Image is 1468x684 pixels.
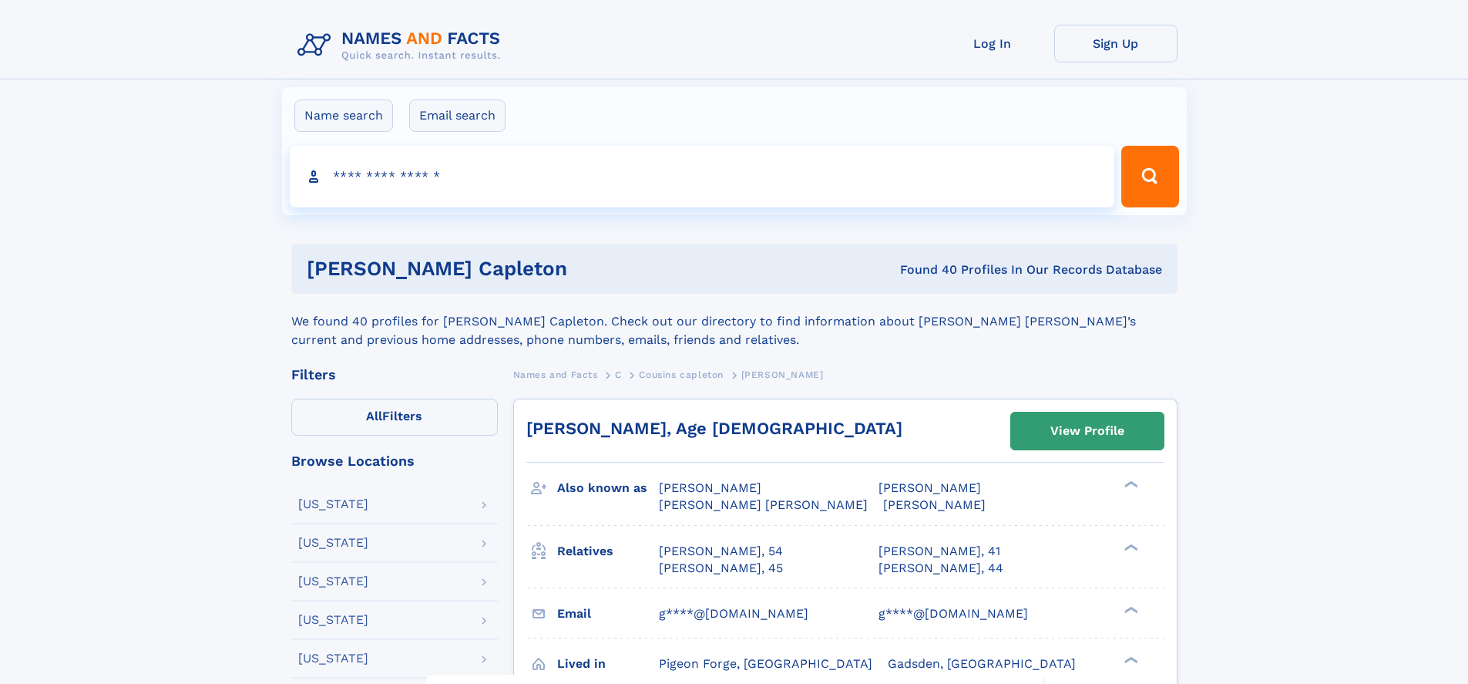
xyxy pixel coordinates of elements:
a: Cousins capleton [639,365,724,384]
div: [US_STATE] [298,614,368,626]
span: [PERSON_NAME] [878,480,981,495]
span: [PERSON_NAME] [883,497,986,512]
div: Browse Locations [291,454,498,468]
a: [PERSON_NAME], 45 [659,560,783,577]
h3: Lived in [557,651,659,677]
span: [PERSON_NAME] [741,369,824,380]
span: Pigeon Forge, [GEOGRAPHIC_DATA] [659,656,872,671]
span: Gadsden, [GEOGRAPHIC_DATA] [888,656,1076,671]
div: View Profile [1050,413,1124,449]
div: ❯ [1120,655,1139,665]
button: Search Button [1121,146,1178,207]
span: C [615,369,622,380]
span: [PERSON_NAME] [PERSON_NAME] [659,497,868,512]
a: Names and Facts [513,365,598,384]
div: [US_STATE] [298,537,368,549]
div: ❯ [1120,480,1139,490]
h3: Also known as [557,475,659,501]
h1: [PERSON_NAME] Capleton [307,259,734,278]
span: [PERSON_NAME] [659,480,761,495]
a: Log In [931,25,1054,62]
a: C [615,365,622,384]
div: [US_STATE] [298,498,368,510]
div: Found 40 Profiles In Our Records Database [734,261,1162,278]
div: [US_STATE] [298,652,368,665]
a: [PERSON_NAME], Age [DEMOGRAPHIC_DATA] [526,419,902,438]
div: Filters [291,368,498,382]
label: Name search [294,99,393,132]
span: Cousins capleton [639,369,724,380]
a: [PERSON_NAME], 44 [878,560,1003,577]
a: [PERSON_NAME], 54 [659,543,783,560]
a: View Profile [1011,413,1164,450]
h3: Relatives [557,538,659,564]
div: ❯ [1120,542,1139,552]
label: Email search [409,99,506,132]
h3: Email [557,601,659,627]
div: ❯ [1120,605,1139,615]
img: Logo Names and Facts [291,25,513,66]
a: Sign Up [1054,25,1177,62]
a: [PERSON_NAME], 41 [878,543,1000,560]
label: Filters [291,399,498,436]
div: We found 40 profiles for [PERSON_NAME] Capleton. Check out our directory to find information abou... [291,294,1177,349]
span: All [366,409,382,423]
div: [US_STATE] [298,575,368,588]
input: search input [290,146,1115,207]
